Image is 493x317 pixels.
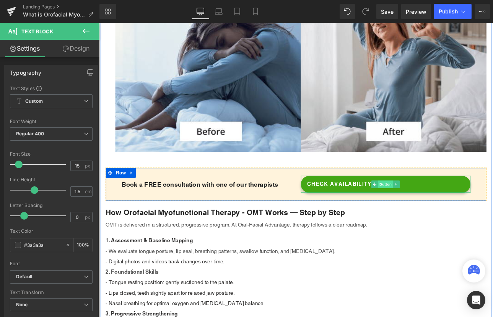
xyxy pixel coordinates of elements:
[345,185,353,194] a: Expand / Collapse
[8,276,147,284] span: - Digital photos and videos track changes over time.
[439,8,458,15] span: Publish
[10,228,93,234] div: Text Color
[10,203,93,208] div: Letter Spacing
[8,264,277,271] span: - We evaluate tongue posture, lip seal, breathing patterns, swallow function, and [MEDICAL_DATA].
[8,301,159,308] span: - Tongue resting position: gently suctioned to the palate.
[340,4,355,19] button: Undo
[244,185,330,194] span: CHECK AVAILABILITY 👉
[401,4,431,19] a: Preview
[406,8,426,16] span: Preview
[24,241,62,249] input: Color
[10,151,93,157] div: Font Size
[10,65,41,76] div: Typography
[99,4,116,19] a: New Library
[74,238,92,252] div: %
[358,4,373,19] button: Redo
[23,11,85,18] span: What is Orofacial Myofunctional Therapy
[16,302,28,307] b: None
[18,170,33,182] span: Row
[228,4,246,19] a: Tablet
[191,4,210,19] a: Desktop
[16,131,44,136] b: Regular 400
[23,4,99,10] a: Landing Pages
[51,40,101,57] a: Design
[33,170,43,182] a: Expand / Collapse
[246,4,265,19] a: Mobile
[10,85,93,91] div: Text Styles
[381,8,394,16] span: Save
[10,290,93,295] div: Text Transform
[10,119,93,124] div: Font Weight
[10,177,93,182] div: Line Height
[85,189,91,194] span: em
[85,163,91,168] span: px
[434,4,472,19] button: Publish
[85,215,91,220] span: px
[8,289,70,296] strong: 2. Foundational Skills
[16,274,33,280] i: Default
[475,4,490,19] button: More
[8,233,455,242] p: OMT is delivered in a structured, progressive program. At Oral-Facial Advantage, therapy follows ...
[21,28,53,34] span: Text Block
[210,4,228,19] a: Laptop
[25,98,43,105] b: Custom
[328,185,345,194] span: Button
[10,261,93,266] div: Font
[8,217,455,228] h3: How Orofacial Myofunctional Therapy - OMT Works — Step by Step
[8,252,110,259] strong: 1. Assessment & Baseline Mapping
[467,291,485,309] div: Open Intercom Messenger
[26,185,226,194] p: Book a FREE consultation with one of our therapists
